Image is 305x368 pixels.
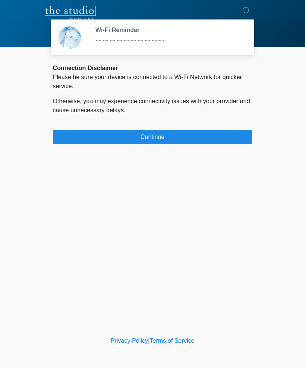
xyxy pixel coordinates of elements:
img: The Studio Med Spa Logo [45,6,96,21]
div: Connection Disclaimer [53,64,252,73]
img: Agent Avatar [58,26,81,49]
span: . [124,107,125,113]
div: ~~~~~~~~~~~~~~~~~~~~ [95,37,241,46]
a: Privacy Policy [111,337,148,344]
a: | [148,337,149,344]
a: Terms of Service [149,337,194,344]
p: Please be sure your device is connected to a Wi-Fi Network for quicker service. [53,73,252,91]
h2: Wi-Fi Reminder [95,26,241,34]
button: Continue [53,130,252,144]
p: Otherwise, you may experience connectivity issues with your provider and cause unnecessary delays [53,97,252,115]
